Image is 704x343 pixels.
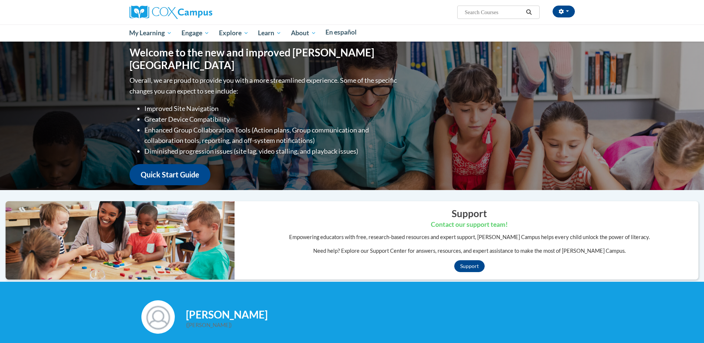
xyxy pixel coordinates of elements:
img: Cox Campus [130,6,212,19]
div: Main menu [118,24,586,42]
li: Diminished progression issues (site lag, video stalling, and playback issues) [144,146,399,157]
span: Engage [181,29,209,37]
span: Explore [219,29,249,37]
input: Search Courses [464,8,523,17]
p: Need help? Explore our Support Center for answers, resources, and expert assistance to make the m... [240,247,698,255]
li: Enhanced Group Collaboration Tools (Action plans, Group communication and collaboration tools, re... [144,125,399,146]
a: Engage [177,24,214,42]
p: Empowering educators with free, research-based resources and expert support, [PERSON_NAME] Campus... [240,233,698,241]
img: Profile Image [141,300,175,334]
span: About [291,29,316,37]
a: Support [454,260,485,272]
p: Overall, we are proud to provide you with a more streamlined experience. Some of the specific cha... [130,75,399,97]
a: Cox Campus [130,9,212,15]
span: En español [325,28,357,36]
a: Learn [253,24,286,42]
i:  [525,10,532,15]
h2: Support [240,207,698,220]
h1: Welcome to the new and improved [PERSON_NAME][GEOGRAPHIC_DATA] [130,46,399,71]
a: About [286,24,321,42]
span: Learn [258,29,281,37]
div: ([PERSON_NAME]) [186,321,563,329]
button: Search [523,8,534,17]
a: Quick Start Guide [130,164,210,185]
button: Account Settings [553,6,575,17]
a: My Learning [125,24,177,42]
h4: [PERSON_NAME] [186,308,563,321]
h3: Contact our support team! [240,220,698,229]
a: Explore [214,24,253,42]
li: Improved Site Navigation [144,103,399,114]
a: En español [321,24,362,40]
li: Greater Device Compatibility [144,114,399,125]
span: My Learning [129,29,172,37]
